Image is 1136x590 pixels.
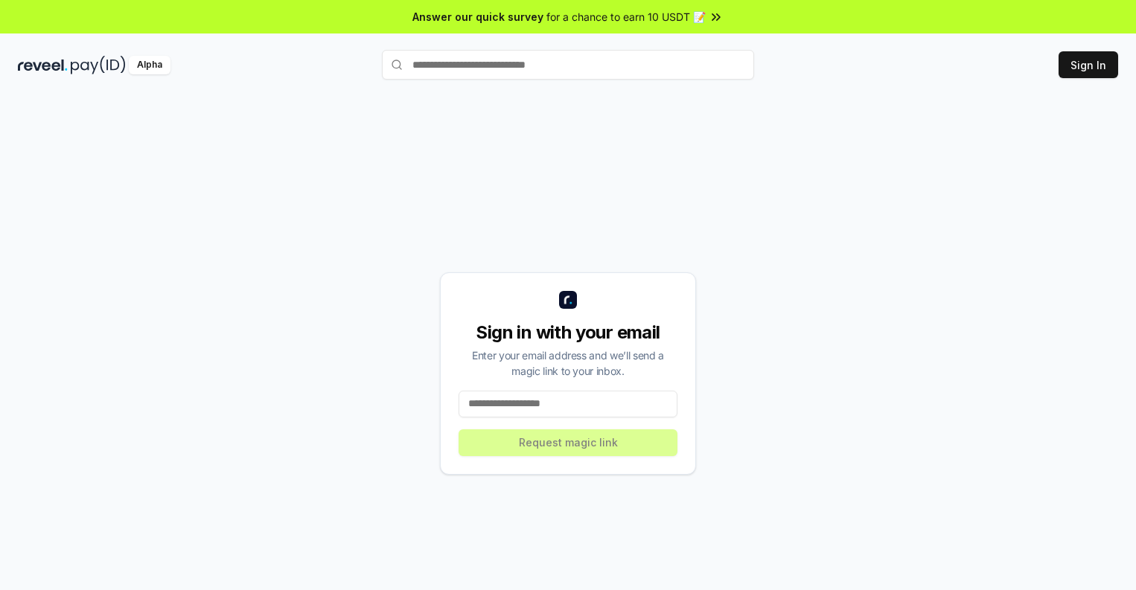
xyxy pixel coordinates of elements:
[546,9,706,25] span: for a chance to earn 10 USDT 📝
[559,291,577,309] img: logo_small
[71,56,126,74] img: pay_id
[1059,51,1118,78] button: Sign In
[412,9,543,25] span: Answer our quick survey
[18,56,68,74] img: reveel_dark
[129,56,170,74] div: Alpha
[459,321,677,344] div: Sign in with your email
[459,347,677,379] div: Enter your email address and we’ll send a magic link to your inbox.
